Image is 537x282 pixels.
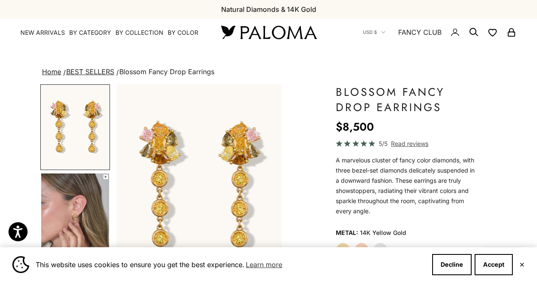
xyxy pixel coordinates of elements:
span: Blossom Fancy Drop Earrings [119,67,214,76]
a: BEST SELLERS [66,67,114,76]
button: Go to item 4 [40,173,110,258]
p: A marvelous cluster of fancy color diamonds, with three bezel-set diamonds delicately suspended i... [336,155,475,216]
summary: By Collection [115,28,163,37]
button: Go to item 1 [40,84,110,170]
span: USD $ [363,28,377,36]
nav: Secondary navigation [363,19,517,46]
sale-price: $8,500 [336,118,374,135]
img: Cookie banner [12,256,29,273]
span: 5/5 [379,139,388,148]
nav: Primary navigation [20,28,201,37]
legend: Metal: [336,226,358,239]
variant-option-value: 14K Yellow Gold [360,226,406,239]
summary: By Color [168,28,198,37]
summary: By Category [69,28,111,37]
a: FANCY CLUB [398,27,441,38]
a: NEW ARRIVALS [20,28,65,37]
a: Learn more [245,258,284,271]
span: Read reviews [391,139,428,148]
button: USD $ [363,28,385,36]
nav: breadcrumbs [40,66,497,78]
a: 5/5 Read reviews [336,139,475,148]
button: Decline [432,254,472,275]
p: Natural Diamonds & 14K Gold [221,4,316,15]
span: This website uses cookies to ensure you get the best experience. [36,258,425,271]
button: Close [519,262,525,267]
h1: Blossom Fancy Drop Earrings [336,84,475,115]
img: #YellowGold [41,85,109,169]
button: Accept [475,254,513,275]
img: #YellowGold #RoseGold #WhiteGold [41,173,109,257]
a: Home [42,67,61,76]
